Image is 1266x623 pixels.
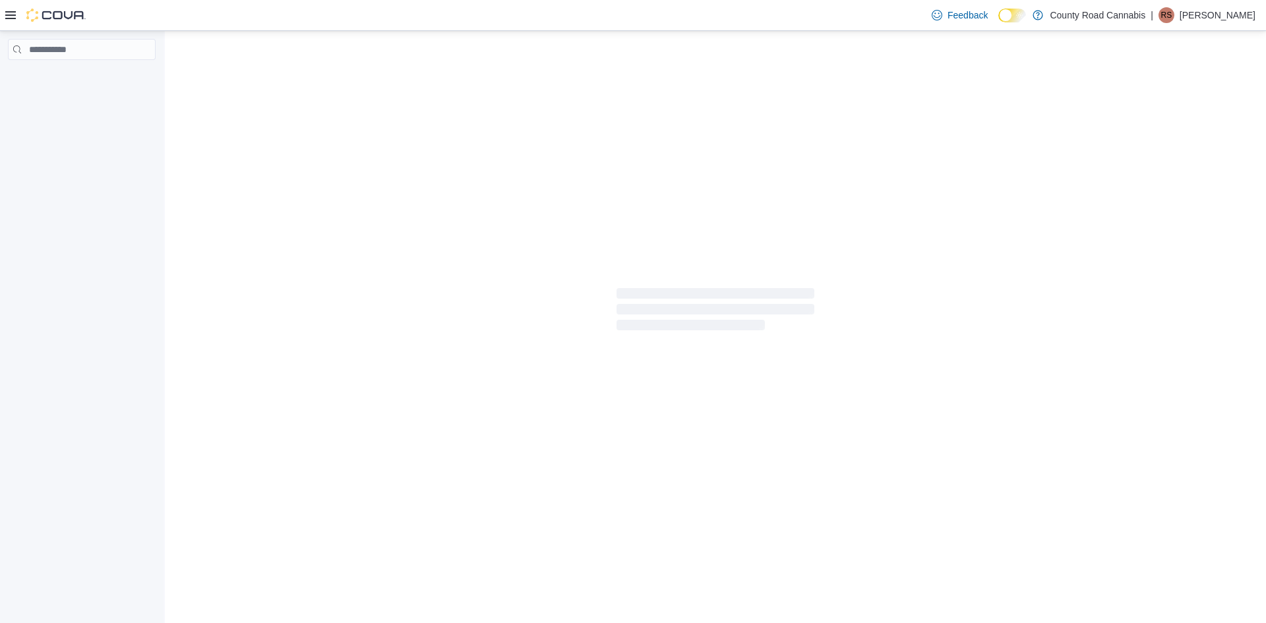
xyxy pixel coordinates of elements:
div: RK Sohal [1159,7,1174,23]
span: Feedback [948,9,988,22]
span: Loading [617,291,814,333]
img: Cova [26,9,86,22]
nav: Complex example [8,63,156,94]
span: RS [1161,7,1172,23]
p: | [1151,7,1153,23]
p: [PERSON_NAME] [1180,7,1255,23]
a: Feedback [926,2,993,28]
input: Dark Mode [998,9,1026,22]
p: County Road Cannabis [1050,7,1145,23]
